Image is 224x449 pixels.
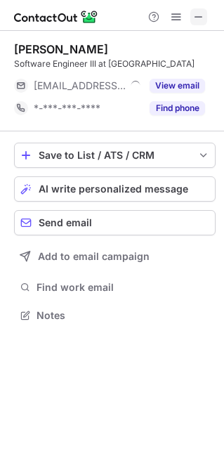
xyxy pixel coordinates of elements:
[37,281,210,294] span: Find work email
[37,309,210,322] span: Notes
[39,217,92,228] span: Send email
[150,79,205,93] button: Reveal Button
[14,143,216,168] button: save-profile-one-click
[14,278,216,297] button: Find work email
[14,176,216,202] button: AI write personalized message
[150,101,205,115] button: Reveal Button
[14,58,216,70] div: Software Engineer III at [GEOGRAPHIC_DATA]
[14,210,216,235] button: Send email
[14,244,216,269] button: Add to email campaign
[34,79,126,92] span: [EMAIL_ADDRESS][DOMAIN_NAME]
[38,251,150,262] span: Add to email campaign
[14,8,98,25] img: ContactOut v5.3.10
[14,42,108,56] div: [PERSON_NAME]
[39,150,191,161] div: Save to List / ATS / CRM
[39,183,188,195] span: AI write personalized message
[14,306,216,325] button: Notes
